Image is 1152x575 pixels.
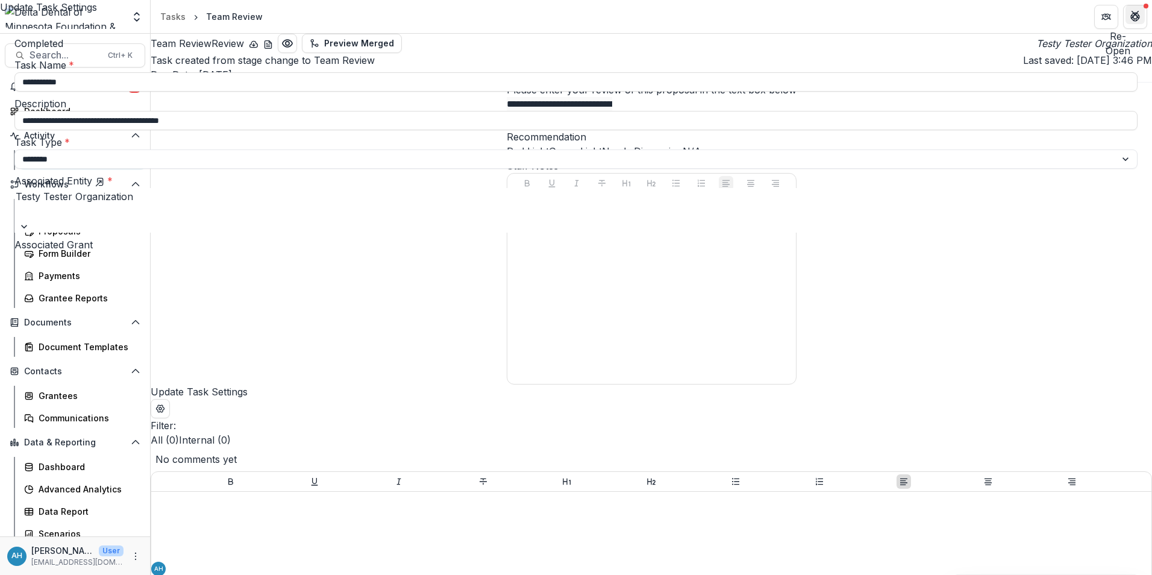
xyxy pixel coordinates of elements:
label: Description [14,98,66,110]
button: Re-Open [1098,29,1138,58]
label: Associated Entity [14,175,113,187]
span: Completed [14,37,63,49]
label: Task Name [14,59,74,71]
div: Testy Tester Organization [16,189,1136,204]
button: Close [1125,5,1145,24]
label: Task Type [14,136,70,148]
